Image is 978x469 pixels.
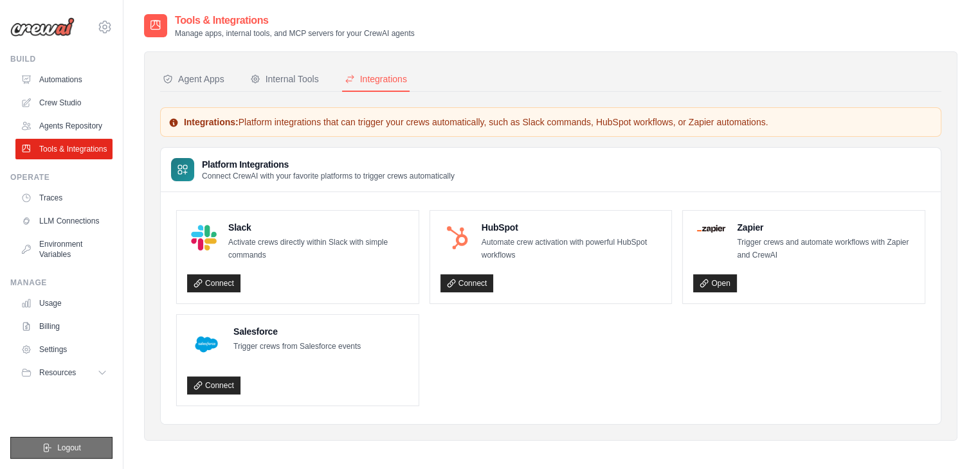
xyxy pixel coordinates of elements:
[15,316,113,337] a: Billing
[10,278,113,288] div: Manage
[228,221,408,234] h4: Slack
[10,172,113,182] div: Operate
[482,221,662,234] h4: HubSpot
[191,329,222,360] img: Salesforce Logo
[482,236,662,261] p: Automate crew activation with powerful HubSpot workflows
[15,93,113,113] a: Crew Studio
[737,221,914,234] h4: Zapier
[440,274,494,292] a: Connect
[187,274,240,292] a: Connect
[39,367,76,378] span: Resources
[15,116,113,136] a: Agents Repository
[345,73,407,85] div: Integrations
[15,211,113,231] a: LLM Connections
[168,116,933,128] p: Platform integrations that can trigger your crews automatically, such as Slack commands, HubSpot ...
[163,73,224,85] div: Agent Apps
[248,67,321,92] button: Internal Tools
[15,293,113,314] a: Usage
[10,54,113,64] div: Build
[233,325,361,338] h4: Salesforce
[15,188,113,208] a: Traces
[697,225,725,233] img: Zapier Logo
[187,376,240,394] a: Connect
[175,28,415,39] p: Manage apps, internal tools, and MCP servers for your CrewAI agents
[693,274,736,292] a: Open
[15,69,113,90] a: Automations
[15,234,113,265] a: Environment Variables
[233,341,361,353] p: Trigger crews from Salesforce events
[160,67,227,92] button: Agent Apps
[250,73,319,85] div: Internal Tools
[202,171,455,181] p: Connect CrewAI with your favorite platforms to trigger crews automatically
[15,139,113,159] a: Tools & Integrations
[15,339,113,360] a: Settings
[737,236,914,261] p: Trigger crews and automate workflows with Zapier and CrewAI
[175,13,415,28] h2: Tools & Integrations
[10,437,113,459] button: Logout
[342,67,410,92] button: Integrations
[444,225,470,251] img: HubSpot Logo
[202,158,455,171] h3: Platform Integrations
[15,362,113,383] button: Resources
[228,236,408,261] p: Activate crews directly within Slack with simple commands
[10,17,75,37] img: Logo
[191,225,217,251] img: Slack Logo
[57,443,81,453] span: Logout
[184,117,239,127] strong: Integrations:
